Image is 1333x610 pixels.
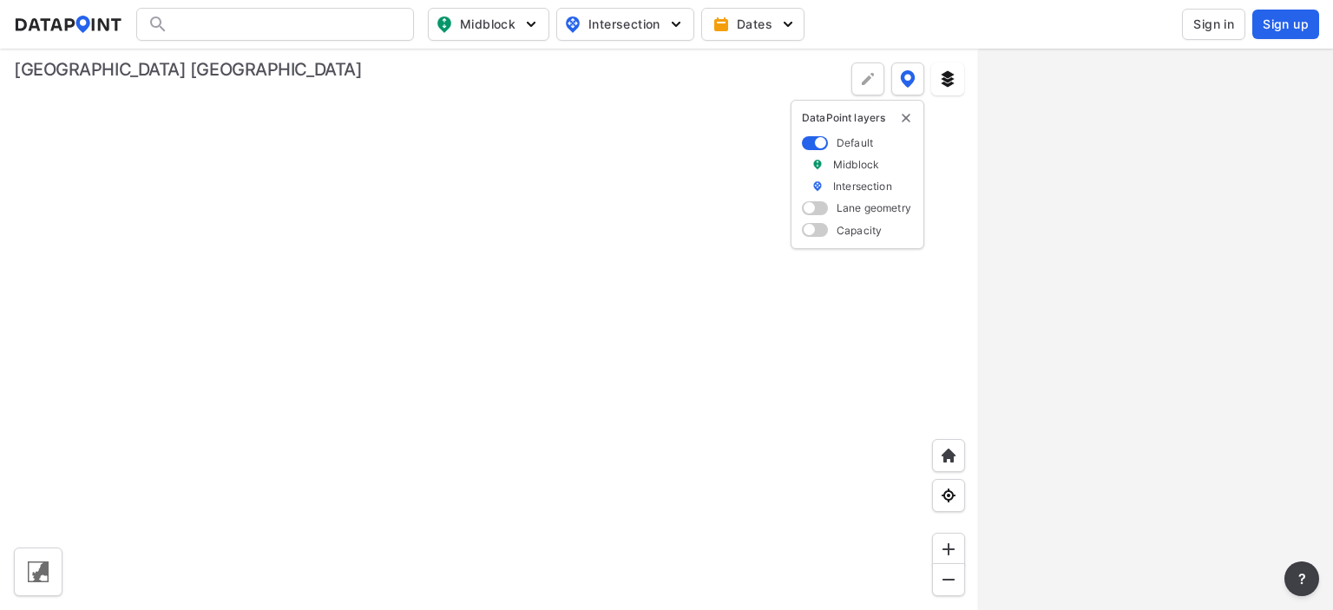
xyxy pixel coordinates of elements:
img: marker_Intersection.6861001b.svg [811,179,824,193]
div: Zoom out [932,563,965,596]
img: 5YPKRKmlfpI5mqlR8AD95paCi+0kK1fRFDJSaMmawlwaeJcJwk9O2fotCW5ve9gAAAAASUVORK5CYII= [522,16,540,33]
button: delete [899,111,913,125]
span: ? [1295,568,1309,589]
img: 5YPKRKmlfpI5mqlR8AD95paCi+0kK1fRFDJSaMmawlwaeJcJwk9O2fotCW5ve9gAAAAASUVORK5CYII= [779,16,797,33]
div: Toggle basemap [14,548,62,596]
span: Sign in [1193,16,1234,33]
label: Capacity [837,223,882,238]
img: 5YPKRKmlfpI5mqlR8AD95paCi+0kK1fRFDJSaMmawlwaeJcJwk9O2fotCW5ve9gAAAAASUVORK5CYII= [667,16,685,33]
div: Home [932,439,965,472]
button: Dates [701,8,804,41]
img: zeq5HYn9AnE9l6UmnFLPAAAAAElFTkSuQmCC [940,487,957,504]
img: layers.ee07997e.svg [939,70,956,88]
img: ZvzfEJKXnyWIrJytrsY285QMwk63cM6Drc+sIAAAAASUVORK5CYII= [940,541,957,558]
button: Intersection [556,8,694,41]
a: Sign in [1179,9,1249,40]
img: +Dz8AAAAASUVORK5CYII= [859,70,877,88]
div: View my location [932,479,965,512]
button: more [1284,561,1319,596]
label: Intersection [833,179,892,193]
span: Midblock [436,14,538,35]
label: Midblock [833,157,879,172]
img: +XpAUvaXAN7GudzAAAAAElFTkSuQmCC [940,447,957,464]
span: Sign up [1263,16,1309,33]
button: Sign in [1182,9,1245,40]
img: close-external-leyer.3061a1c7.svg [899,111,913,125]
img: marker_Midblock.5ba75e30.svg [811,157,824,172]
img: map_pin_int.54838e6b.svg [562,14,583,35]
div: [GEOGRAPHIC_DATA] [GEOGRAPHIC_DATA] [14,57,362,82]
button: DataPoint layers [891,62,924,95]
div: Zoom in [932,533,965,566]
img: map_pin_mid.602f9df1.svg [434,14,455,35]
label: Lane geometry [837,200,911,215]
img: MAAAAAElFTkSuQmCC [940,571,957,588]
p: DataPoint layers [802,111,913,125]
div: Polygon tool [851,62,884,95]
button: External layers [931,62,964,95]
label: Default [837,135,873,150]
img: calendar-gold.39a51dde.svg [712,16,730,33]
span: Dates [716,16,793,33]
img: data-point-layers.37681fc9.svg [900,70,916,88]
img: dataPointLogo.9353c09d.svg [14,16,122,33]
button: Sign up [1252,10,1319,39]
span: Intersection [564,14,683,35]
a: Sign up [1249,10,1319,39]
button: Midblock [428,8,549,41]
